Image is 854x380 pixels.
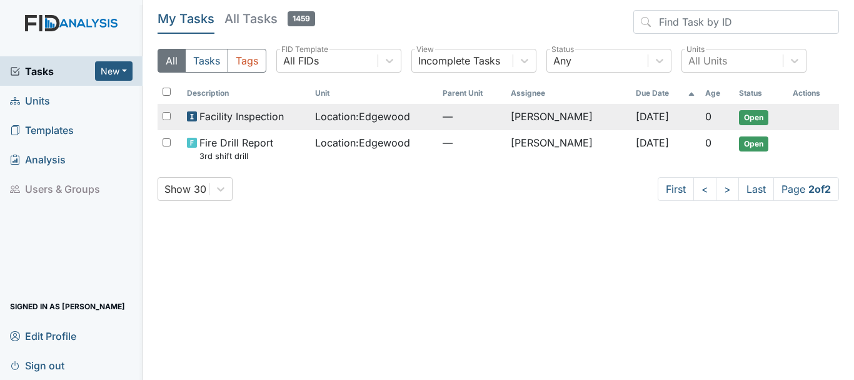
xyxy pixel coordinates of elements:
[182,83,309,104] th: Toggle SortBy
[224,10,315,28] h5: All Tasks
[10,120,74,140] span: Templates
[10,150,66,169] span: Analysis
[739,110,768,125] span: Open
[693,177,716,201] a: <
[283,53,319,68] div: All FIDs
[163,88,171,96] input: Toggle All Rows Selected
[658,177,839,201] nav: task-pagination
[688,53,727,68] div: All Units
[631,83,700,104] th: Toggle SortBy
[716,177,739,201] a: >
[734,83,788,104] th: Toggle SortBy
[10,64,95,79] a: Tasks
[10,356,64,375] span: Sign out
[10,91,50,110] span: Units
[633,10,839,34] input: Find Task by ID
[443,135,501,150] span: —
[199,135,273,162] span: Fire Drill Report 3rd shift drill
[315,109,410,124] span: Location : Edgewood
[705,110,711,123] span: 0
[506,83,631,104] th: Assignee
[199,150,273,162] small: 3rd shift drill
[739,136,768,151] span: Open
[636,136,669,149] span: [DATE]
[808,183,831,195] strong: 2 of 2
[228,49,266,73] button: Tags
[288,11,315,26] span: 1459
[738,177,774,201] a: Last
[443,109,501,124] span: —
[199,109,284,124] span: Facility Inspection
[158,49,266,73] div: Type filter
[10,297,125,316] span: Signed in as [PERSON_NAME]
[310,83,438,104] th: Toggle SortBy
[788,83,839,104] th: Actions
[773,177,839,201] span: Page
[700,83,735,104] th: Toggle SortBy
[158,49,186,73] button: All
[95,61,133,81] button: New
[506,104,631,130] td: [PERSON_NAME]
[185,49,228,73] button: Tasks
[553,53,571,68] div: Any
[636,110,669,123] span: [DATE]
[658,177,694,201] a: First
[10,326,76,346] span: Edit Profile
[418,53,500,68] div: Incomplete Tasks
[158,10,214,28] h5: My Tasks
[315,135,410,150] span: Location : Edgewood
[438,83,506,104] th: Toggle SortBy
[705,136,711,149] span: 0
[506,130,631,167] td: [PERSON_NAME]
[164,182,206,197] div: Show 30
